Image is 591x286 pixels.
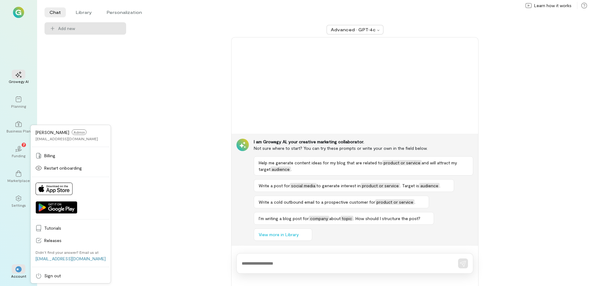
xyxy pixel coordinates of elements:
button: I’m writing a blog post forcompanyabouttopic. How should I structure the post? [254,212,434,225]
span: . [291,167,292,172]
img: Get it on Google Play [36,201,77,214]
div: Business Plan [6,128,31,133]
div: I am Growegy AI, your creative marketing collaborator. [254,139,473,145]
a: Business Plan [7,116,30,138]
button: Write a cold outbound email to a prospective customer forproduct or service. [254,196,429,208]
div: Account [11,274,26,279]
a: Restart onboarding [32,162,109,174]
button: Write a post forsocial mediato generate interest inproduct or service. Target isaudience. [254,179,454,192]
span: Add new [58,25,121,32]
span: audience [270,167,291,172]
span: Learn how it works [534,2,572,9]
span: product or service [361,183,400,188]
div: Not sure where to start? You can try these prompts or write your own in the field below. [254,145,473,151]
span: to generate interest in [317,183,361,188]
img: Download on App Store [36,183,73,195]
a: Funding [7,141,30,163]
a: Planning [7,91,30,114]
a: [EMAIL_ADDRESS][DOMAIN_NAME] [36,256,106,261]
span: [PERSON_NAME] [36,130,69,135]
a: Sign out [32,270,109,282]
span: I’m writing a blog post for [259,216,309,221]
span: company [309,216,329,221]
div: Funding [12,153,25,158]
a: Releases [32,234,109,247]
a: Marketplace [7,166,30,188]
span: Restart onboarding [44,165,106,171]
li: Personalization [102,7,147,17]
div: Planning [11,104,26,109]
button: Help me generate content ideas for my blog that are related toproduct or serviceand will attract ... [254,156,473,175]
span: . Target is [400,183,419,188]
span: social media [290,183,317,188]
li: Library [71,7,97,17]
div: Didn’t find your answer? Email us at [36,250,99,255]
a: Settings [7,190,30,213]
span: Write a cold outbound email to a prospective customer for [259,199,375,205]
span: Billing [44,153,106,159]
button: View more in Library [254,228,312,241]
li: Chat [45,7,66,17]
a: Growegy AI [7,67,30,89]
div: [EMAIL_ADDRESS][DOMAIN_NAME] [36,136,98,141]
span: . [415,199,415,205]
span: . [440,183,440,188]
span: Tutorials [44,225,106,231]
a: Billing [32,149,109,162]
a: Tutorials [32,222,109,234]
span: product or service [375,199,415,205]
span: Write a post for [259,183,290,188]
div: Growegy AI [9,79,29,84]
span: Help me generate content ideas for my blog that are related to [259,160,382,165]
span: topic [341,216,353,221]
span: View more in Library [259,232,299,238]
div: Settings [11,203,26,208]
span: product or service [382,160,422,165]
div: Marketplace [7,178,30,183]
span: Admin [72,129,87,135]
div: Advanced · GPT‑4o [331,27,375,33]
span: about [329,216,341,221]
span: Sign out [44,273,106,279]
span: 7 [23,142,25,147]
span: Releases [44,237,106,244]
span: audience [419,183,440,188]
span: . How should I structure the post? [353,216,420,221]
